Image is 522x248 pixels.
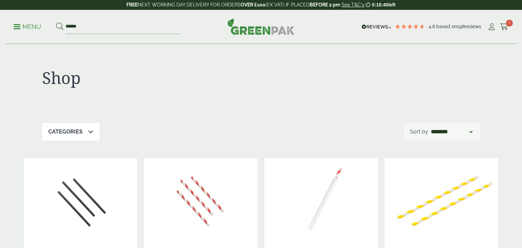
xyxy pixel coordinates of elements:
[14,23,41,30] a: Menu
[144,158,258,243] img: 10210.04-High Red White Sip - Copy
[500,22,508,32] a: 0
[395,23,425,30] div: 4.79 Stars
[310,2,340,7] strong: BEFORE 2 pm
[430,128,474,136] select: Shop order
[372,2,388,7] span: 0:10:40
[362,24,391,29] img: REVIEWS.io
[342,2,364,7] a: See T&C's
[42,68,261,88] h1: Shop
[465,24,481,29] span: reviews
[14,23,41,31] p: Menu
[457,24,465,29] span: 198
[48,128,83,136] p: Categories
[487,23,496,30] i: My Account
[264,158,378,243] img: 2920015BHA 8inch Red & White Wrapped Paper Straws 6mm
[500,23,508,30] i: Cart
[24,158,137,243] img: 10210.01-High Black Sip Straw
[410,128,428,136] p: Sort by
[385,158,498,243] img: 2920015BGA 8inch Yellow and White Striped Paper Straw 6mm
[506,20,513,26] span: 0
[241,2,265,7] strong: OVER £100
[227,18,295,35] img: GreenPak Supplies
[126,2,138,7] strong: FREE
[429,24,436,29] span: 4.8
[388,2,396,7] span: left
[436,24,457,29] span: Based on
